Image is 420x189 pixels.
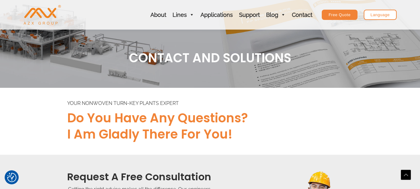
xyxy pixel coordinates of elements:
[67,100,384,107] div: YOUR NONWOVEN TURN-KEY PLANTS EXPERT
[67,110,384,142] h2: Do you have any questions? I am gladly there for you!
[7,173,16,182] button: Consent Preferences
[7,173,16,182] img: Revisit consent button
[36,170,242,183] h2: Request a Free Consultation
[24,12,61,17] a: AZX Nonwoven Machine
[36,50,384,66] h1: CONTACT AND SOLUTIONS
[364,10,397,20] a: Language
[322,10,358,20] a: Free Quote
